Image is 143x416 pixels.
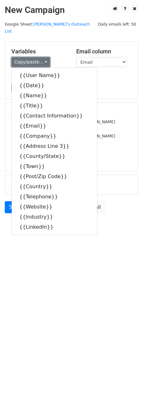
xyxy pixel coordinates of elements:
[12,182,97,192] a: {{Country}}
[12,172,97,182] a: {{Post/Zip Code}}
[96,21,138,28] span: Daily emails left: 50
[76,48,132,55] h5: Email column
[96,22,138,27] a: Daily emails left: 50
[5,5,138,15] h2: New Campaign
[12,202,97,212] a: {{Website}}
[5,22,90,34] small: Google Sheet:
[12,212,97,222] a: {{Industry}}
[12,141,97,151] a: {{Address Line 3}}
[5,201,26,213] a: Send
[12,192,97,202] a: {{Telephone}}
[5,22,90,34] a: [PERSON_NAME]'s Outreach List
[12,151,97,161] a: {{County/State}}
[12,101,97,111] a: {{Title}}
[12,81,97,91] a: {{Date}}
[11,48,67,55] h5: Variables
[12,161,97,172] a: {{Town}}
[11,57,50,67] a: Copy/paste...
[12,131,97,141] a: {{Company}}
[12,222,97,232] a: {{LinkedIn}}
[12,70,97,81] a: {{User Name}}
[12,111,97,121] a: {{Contact Information}}
[111,386,143,416] iframe: Chat Widget
[12,91,97,101] a: {{Name}}
[12,121,97,131] a: {{Email}}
